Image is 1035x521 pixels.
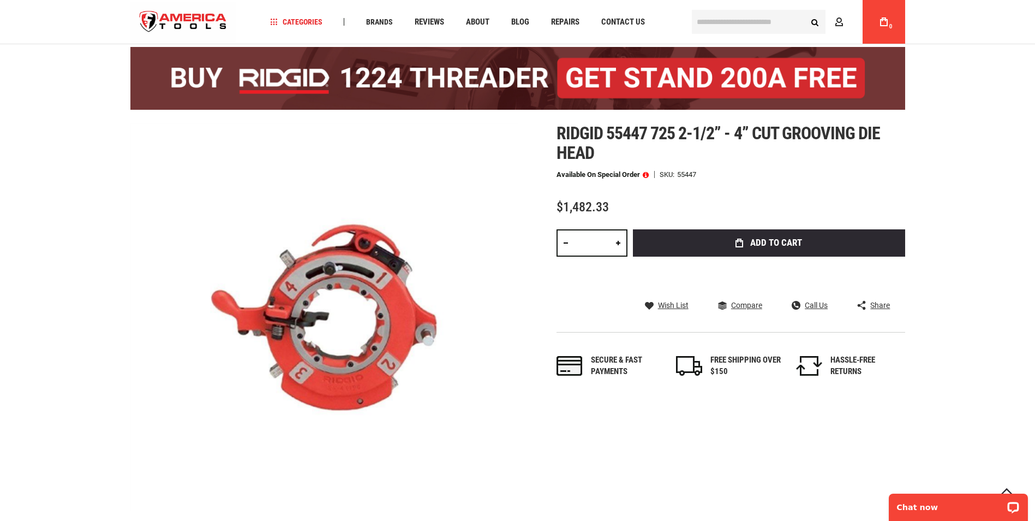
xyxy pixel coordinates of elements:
[546,15,584,29] a: Repairs
[366,18,393,26] span: Brands
[731,301,762,309] span: Compare
[645,300,689,310] a: Wish List
[882,487,1035,521] iframe: LiveChat chat widget
[805,301,828,309] span: Call Us
[557,171,649,179] p: Available on Special Order
[710,354,781,378] div: FREE SHIPPING OVER $150
[796,356,822,376] img: returns
[830,354,901,378] div: HASSLE-FREE RETURNS
[270,18,322,26] span: Categories
[557,199,609,215] span: $1,482.33
[557,356,583,376] img: payments
[792,300,828,310] a: Call Us
[718,300,762,310] a: Compare
[805,11,825,32] button: Search
[677,171,696,178] div: 55447
[676,356,702,376] img: shipping
[557,123,881,163] span: Ridgid 55447 725 2-1/2” - 4” cut grooving die head
[130,2,236,43] img: America Tools
[596,15,650,29] a: Contact Us
[591,354,662,378] div: Secure & fast payments
[870,301,890,309] span: Share
[889,23,893,29] span: 0
[658,301,689,309] span: Wish List
[506,15,534,29] a: Blog
[551,18,579,26] span: Repairs
[631,260,907,264] iframe: Secure express checkout frame
[130,123,518,511] img: RIDGID 55447 725 2-1/2” - 4” CUT GROOVING DIE HEAD
[415,18,444,26] span: Reviews
[461,15,494,29] a: About
[660,171,677,178] strong: SKU
[466,18,489,26] span: About
[361,15,398,29] a: Brands
[265,15,327,29] a: Categories
[601,18,645,26] span: Contact Us
[410,15,449,29] a: Reviews
[130,47,905,110] img: BOGO: Buy the RIDGID® 1224 Threader (26092), get the 92467 200A Stand FREE!
[511,18,529,26] span: Blog
[130,2,236,43] a: store logo
[750,238,802,247] span: Add to Cart
[633,229,905,257] button: Add to Cart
